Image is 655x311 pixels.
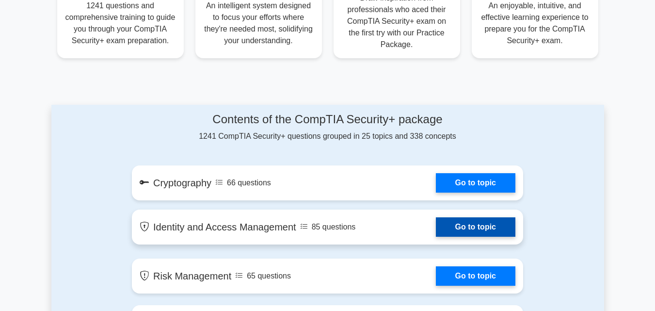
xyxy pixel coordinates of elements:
a: Go to topic [436,217,515,237]
h4: Contents of the CompTIA Security+ package [132,113,523,127]
a: Go to topic [436,173,515,193]
a: Go to topic [436,266,515,286]
div: 1241 CompTIA Security+ questions grouped in 25 topics and 338 concepts [132,113,523,142]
